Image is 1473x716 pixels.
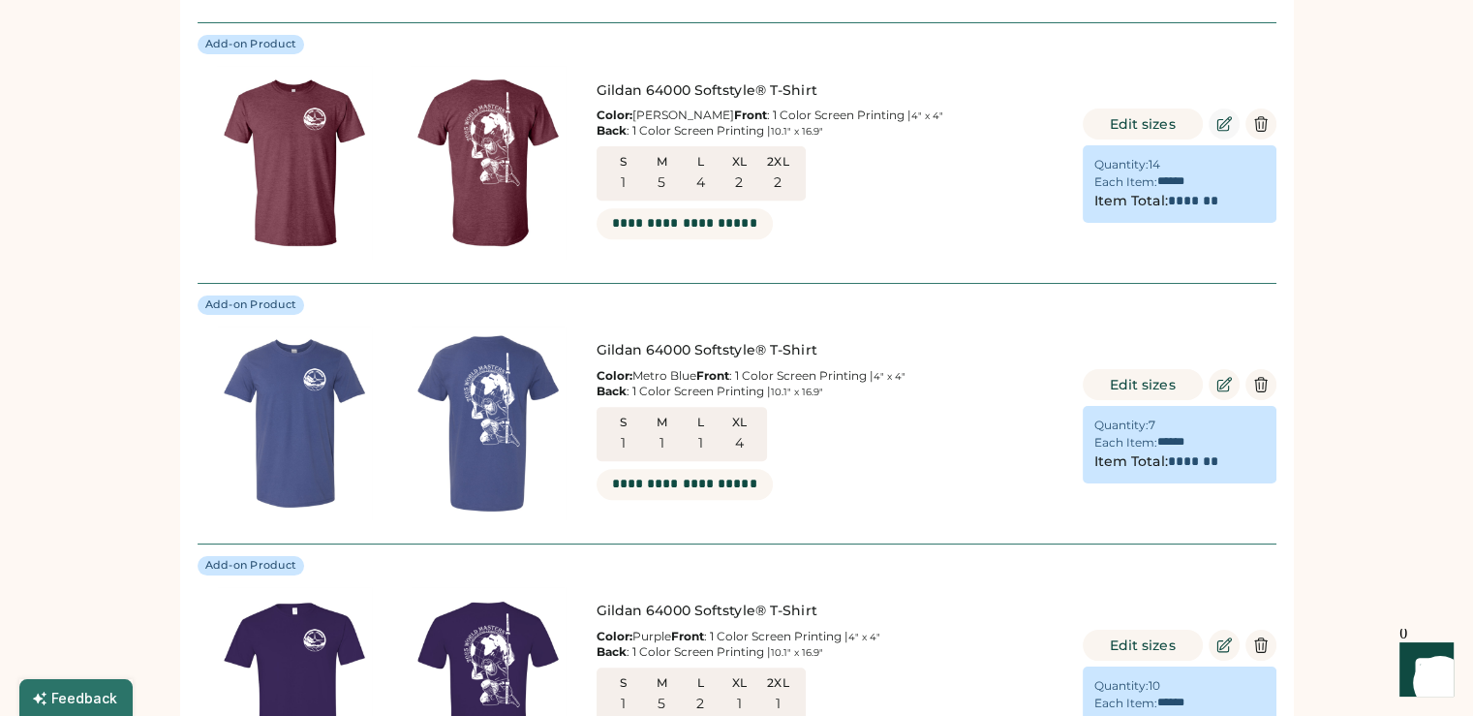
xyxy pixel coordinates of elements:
div: 4 [735,434,744,453]
button: Edit Product [1209,630,1240,661]
div: [PERSON_NAME] : 1 Color Screen Printing | : 1 Color Screen Printing | [597,108,1065,139]
div: Quantity: [1094,678,1149,694]
div: Add-on Product [205,297,297,313]
div: 2XL [763,675,794,691]
div: S [608,675,639,691]
img: generate-image [391,66,585,260]
div: 1 [776,695,781,714]
div: 1 [621,434,626,453]
button: Edit sizes [1083,369,1203,400]
button: Delete [1245,630,1276,661]
strong: Front [734,108,767,122]
div: 1 [660,434,664,453]
button: Delete [1245,109,1276,140]
div: 2 [735,173,743,193]
div: Item Total: [1094,452,1168,472]
div: XL [724,415,755,430]
div: 2XL [763,154,794,170]
div: L [686,675,717,691]
div: Purple : 1 Color Screen Printing | : 1 Color Screen Printing | [597,629,1065,660]
img: generate-image [198,66,391,260]
div: 1 [737,695,742,714]
div: 5 [658,173,665,193]
strong: Color: [597,108,632,122]
div: Each Item: [1094,174,1157,190]
div: Each Item: [1094,435,1157,451]
div: Gildan 64000 Softstyle® T-Shirt [597,341,1065,360]
strong: Front [671,629,704,643]
div: 1 [621,695,626,714]
button: Edit sizes [1083,630,1203,661]
strong: Back [597,123,627,138]
strong: Back [597,384,627,398]
div: 1 [698,434,703,453]
div: 14 [1149,157,1160,172]
div: Each Item: [1094,696,1157,711]
font: 4" x 4" [911,109,943,122]
div: XL [724,675,755,691]
div: 1 [621,173,626,193]
div: 5 [658,695,665,714]
strong: Color: [597,368,632,383]
div: 7 [1149,418,1155,433]
div: Item Total: [1094,192,1168,211]
font: 10.1" x 16.9" [771,125,823,138]
div: 10 [1149,678,1160,694]
div: S [608,154,639,170]
iframe: Front Chat [1381,629,1464,712]
div: Add-on Product [205,558,297,574]
strong: Front [696,368,729,383]
div: Quantity: [1094,157,1149,172]
div: XL [724,154,755,170]
div: 2 [774,173,782,193]
div: L [686,415,717,430]
img: generate-image [391,327,585,520]
button: Edit sizes [1083,109,1203,140]
div: Add-on Product [205,37,297,52]
button: Edit Product [1209,109,1240,140]
div: Gildan 64000 Softstyle® T-Shirt [597,81,1065,101]
font: 10.1" x 16.9" [771,646,823,659]
strong: Color: [597,629,632,643]
div: M [647,675,678,691]
div: Gildan 64000 Softstyle® T-Shirt [597,602,1065,621]
div: 4 [696,173,705,193]
font: 4" x 4" [874,370,905,383]
img: generate-image [198,327,391,520]
div: Quantity: [1094,418,1149,433]
font: 4" x 4" [848,631,880,643]
font: 10.1" x 16.9" [771,386,823,398]
button: Delete [1245,369,1276,400]
button: Edit Product [1209,369,1240,400]
div: L [686,154,717,170]
div: S [608,415,639,430]
div: 2 [696,695,704,714]
div: Metro Blue : 1 Color Screen Printing | : 1 Color Screen Printing | [597,368,1065,399]
strong: Back [597,644,627,659]
div: M [647,415,678,430]
div: M [647,154,678,170]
